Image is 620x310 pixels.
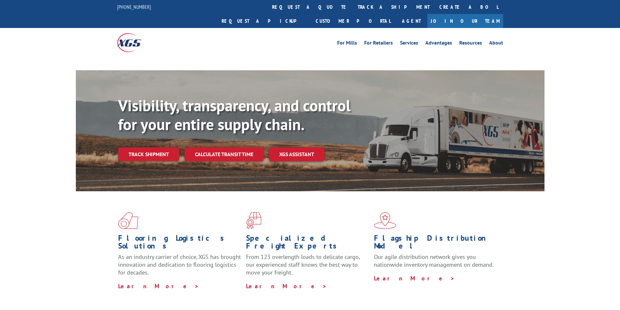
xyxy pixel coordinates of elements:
a: About [489,40,503,47]
a: For Mills [337,40,357,47]
a: Calculate transit time [185,147,264,161]
p: From 123 overlength loads to delicate cargo, our experienced staff knows the best way to move you... [246,253,369,282]
a: Customer Portal [311,14,395,28]
a: For Retailers [364,40,393,47]
img: xgs-icon-flagship-distribution-model-red [374,212,396,229]
a: Advantages [425,40,452,47]
img: xgs-icon-focused-on-flooring-red [246,212,261,229]
a: Learn More > [118,282,199,290]
a: Request a pickup [217,14,311,28]
h1: Specialized Freight Experts [246,234,369,253]
span: As an industry carrier of choice, XGS has brought innovation and dedication to flooring logistics... [118,253,241,276]
a: [PHONE_NUMBER] [117,4,151,10]
a: Resources [459,40,482,47]
a: Join Our Team [427,14,503,28]
a: Agent [395,14,427,28]
img: xgs-icon-total-supply-chain-intelligence-red [118,212,138,229]
h1: Flooring Logistics Solutions [118,234,241,253]
b: Visibility, transparency, and control for your entire supply chain. [118,95,351,134]
h1: Flagship Distribution Model [374,234,497,253]
a: Track shipment [118,147,179,161]
span: Our agile distribution network gives you nationwide inventory management on demand. [374,253,494,268]
a: XGS ASSISTANT [269,147,324,161]
a: Learn More > [246,282,327,290]
a: Services [400,40,418,47]
a: Learn More > [374,275,455,282]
